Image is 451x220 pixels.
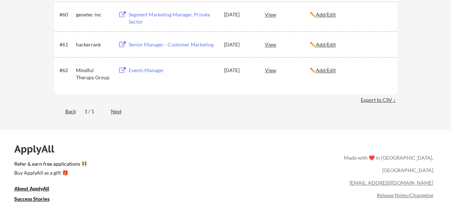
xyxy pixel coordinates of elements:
[316,67,336,73] u: Add/Edit
[54,108,76,115] div: Back
[316,11,336,17] u: Add/Edit
[60,11,73,18] div: #60
[224,11,255,18] div: [DATE]
[76,11,112,18] div: genetec-inc
[129,41,217,48] div: Senior Manager - Customer Marketing
[310,11,391,18] div: ✏️
[60,67,73,74] div: #62
[14,195,59,204] a: Success Stories
[14,185,59,194] a: About ApplyAll
[76,67,112,81] div: Mindful Therapy Group
[14,196,50,202] u: Success Stories
[224,41,255,48] div: [DATE]
[60,41,73,48] div: #61
[14,169,86,178] a: Buy ApplyAll as a gift 🎁
[76,41,112,48] div: hackerrank
[349,180,433,186] a: [EMAIL_ADDRESS][DOMAIN_NAME]
[111,108,130,115] div: Next
[265,38,310,51] div: View
[14,143,62,155] div: ApplyAll
[224,67,255,74] div: [DATE]
[84,108,102,115] div: 1 / 1
[14,185,49,191] u: About ApplyAll
[265,64,310,76] div: View
[129,11,217,25] div: Segment Marketing Manager, Private Sector
[341,151,433,176] div: Made with ❤️ in [GEOGRAPHIC_DATA], [GEOGRAPHIC_DATA]
[310,67,391,74] div: ✏️
[316,41,336,47] u: Add/Edit
[361,96,398,104] div: Export to CSV ↓
[377,192,433,198] a: Release Notes/Changelog
[265,8,310,21] div: View
[14,161,195,169] a: Refer & earn free applications 👯‍♀️
[310,41,391,48] div: ✏️
[14,170,86,175] div: Buy ApplyAll as a gift 🎁
[129,67,217,74] div: Events Manager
